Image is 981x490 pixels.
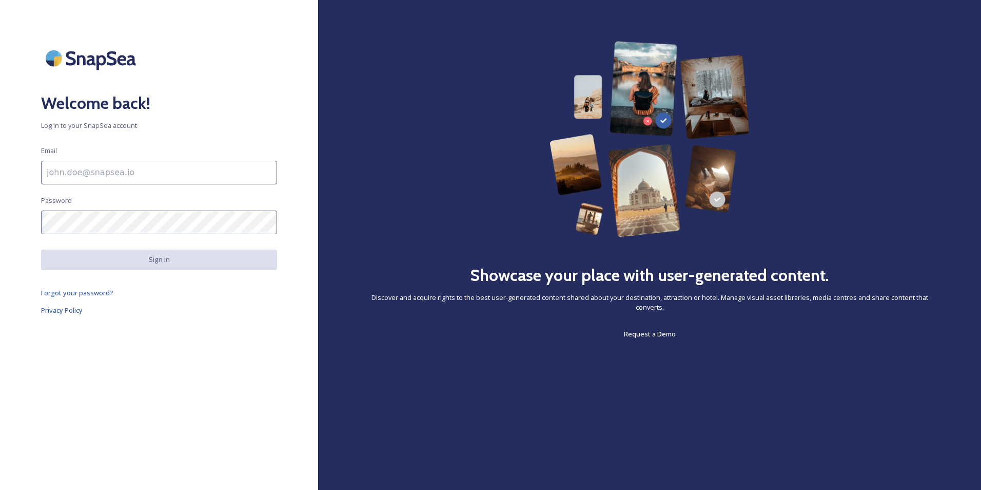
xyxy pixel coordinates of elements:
[41,304,277,316] a: Privacy Policy
[470,263,829,288] h2: Showcase your place with user-generated content.
[41,288,113,297] span: Forgot your password?
[41,146,57,156] span: Email
[41,196,72,205] span: Password
[359,293,940,312] span: Discover and acquire rights to the best user-generated content shared about your destination, att...
[41,287,277,299] a: Forgot your password?
[41,121,277,130] span: Log in to your SnapSea account
[624,328,676,340] a: Request a Demo
[41,306,83,315] span: Privacy Policy
[550,41,749,237] img: 63b42ca75bacad526042e722_Group%20154-p-800.png
[41,250,277,270] button: Sign in
[41,161,277,184] input: john.doe@snapsea.io
[41,91,277,116] h2: Welcome back!
[41,41,144,76] img: SnapSea Logo
[624,329,676,338] span: Request a Demo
